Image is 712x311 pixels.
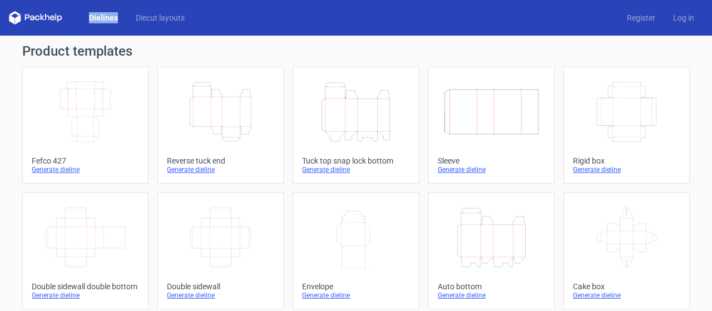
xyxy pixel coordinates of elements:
[32,165,139,174] div: Generate dieline
[302,156,409,165] div: Tuck top snap lock bottom
[167,282,274,291] div: Double sidewall
[32,282,139,291] div: Double sidewall double bottom
[438,165,545,174] div: Generate dieline
[302,282,409,291] div: Envelope
[563,67,690,184] a: Rigid boxGenerate dieline
[32,156,139,165] div: Fefco 427
[293,67,419,184] a: Tuck top snap lock bottomGenerate dieline
[428,67,555,184] a: SleeveGenerate dieline
[22,192,149,309] a: Double sidewall double bottomGenerate dieline
[573,156,680,165] div: Rigid box
[302,291,409,300] div: Generate dieline
[32,291,139,300] div: Generate dieline
[302,165,409,174] div: Generate dieline
[127,12,194,23] a: Diecut layouts
[157,192,284,309] a: Double sidewallGenerate dieline
[563,192,690,309] a: Cake boxGenerate dieline
[438,291,545,300] div: Generate dieline
[573,165,680,174] div: Generate dieline
[573,291,680,300] div: Generate dieline
[293,192,419,309] a: EnvelopeGenerate dieline
[573,282,680,291] div: Cake box
[22,45,690,58] h1: Product templates
[618,12,664,23] a: Register
[428,192,555,309] a: Auto bottomGenerate dieline
[664,12,703,23] a: Log in
[438,156,545,165] div: Sleeve
[167,165,274,174] div: Generate dieline
[167,291,274,300] div: Generate dieline
[167,156,274,165] div: Reverse tuck end
[157,67,284,184] a: Reverse tuck endGenerate dieline
[438,282,545,291] div: Auto bottom
[22,67,149,184] a: Fefco 427Generate dieline
[80,12,127,23] a: Dielines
